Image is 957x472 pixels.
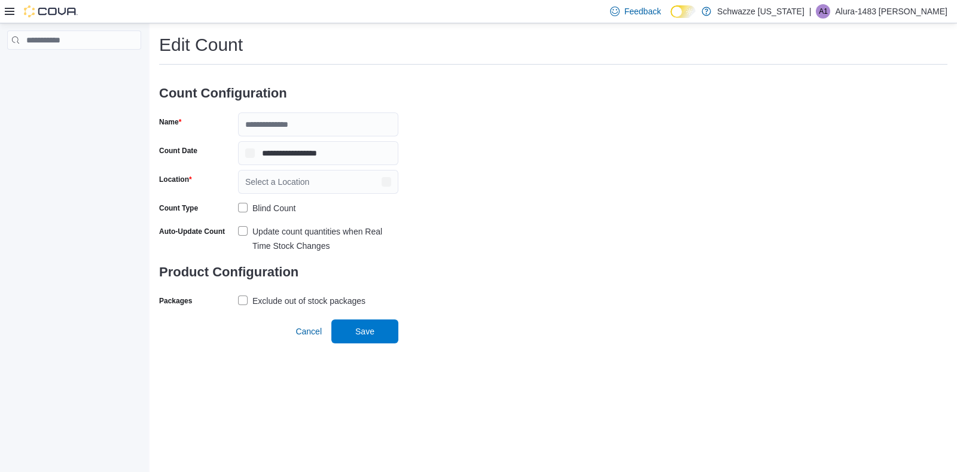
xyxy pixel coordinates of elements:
div: Alura-1483 Montano-Saiz [816,4,830,19]
p: Alura-1483 [PERSON_NAME] [835,4,947,19]
input: Dark Mode [670,5,696,18]
div: Blind Count [252,201,295,215]
nav: Complex example [7,52,141,81]
div: Update count quantities when Real Time Stock Changes [252,224,398,253]
label: Count Date [159,146,197,156]
span: Dark Mode [670,18,671,19]
label: Count Type [159,203,198,213]
label: Location [159,175,192,184]
label: Name [159,117,181,127]
div: Exclude out of stock packages [252,294,365,308]
label: Packages [159,296,192,306]
label: Auto-Update Count [159,227,225,236]
p: | [809,4,812,19]
button: Open list of options [382,177,391,187]
img: Cova [24,5,78,17]
h3: Product Configuration [159,253,398,291]
span: Cancel [295,325,322,337]
h1: Edit Count [159,33,243,57]
input: Press the down key to open a popover containing a calendar. [238,141,398,165]
button: Save [331,319,398,343]
span: Feedback [624,5,661,17]
p: Schwazze [US_STATE] [717,4,804,19]
span: Save [355,325,374,337]
h3: Count Configuration [159,74,398,112]
button: Cancel [291,319,327,343]
span: A1 [819,4,828,19]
